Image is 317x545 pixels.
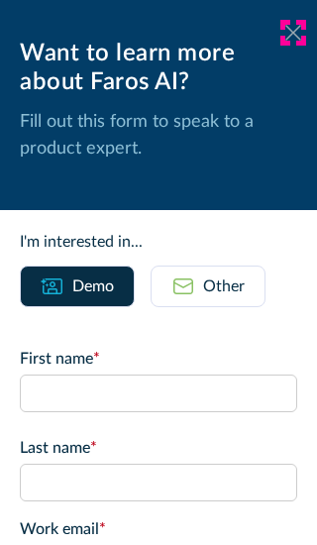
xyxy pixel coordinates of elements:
div: Want to learn more about Faros AI? [20,40,297,97]
p: Fill out this form to speak to a product expert. [20,109,297,163]
div: I'm interested in... [20,230,297,254]
label: First name [20,347,297,371]
div: Demo [72,274,114,298]
label: Last name [20,436,297,460]
label: Work email [20,517,297,541]
div: Other [203,274,245,298]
